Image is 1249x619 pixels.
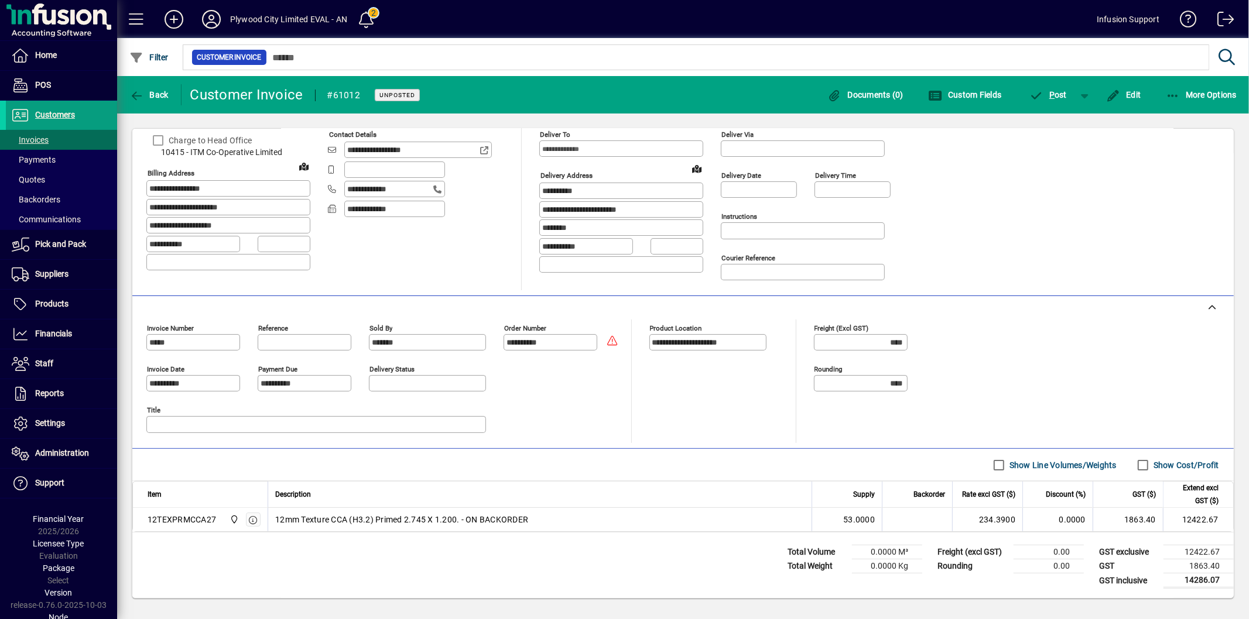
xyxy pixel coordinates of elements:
[721,130,754,139] mat-label: Deliver via
[6,349,117,379] a: Staff
[1007,459,1117,471] label: Show Line Volumes/Weights
[6,209,117,229] a: Communications
[6,379,117,408] a: Reports
[932,545,1014,559] td: Freight (excl GST)
[258,365,297,373] mat-label: Payment due
[6,130,117,150] a: Invoices
[190,85,303,104] div: Customer Invoice
[147,365,184,373] mat-label: Invoice date
[12,215,81,224] span: Communications
[126,47,172,68] button: Filter
[782,559,852,573] td: Total Weight
[928,90,1002,99] span: Custom Fields
[117,84,182,105] app-page-header-button: Back
[1132,488,1156,501] span: GST ($)
[962,488,1015,501] span: Rate excl GST ($)
[1171,2,1197,40] a: Knowledge Base
[148,514,216,525] div: 12TEXPRMCCA27
[35,269,69,278] span: Suppliers
[1151,459,1219,471] label: Show Cost/Profit
[295,157,313,176] a: View on map
[35,110,75,119] span: Customers
[1163,508,1233,531] td: 12422.67
[1106,90,1141,99] span: Edit
[1014,545,1084,559] td: 0.00
[35,80,51,90] span: POS
[721,254,775,262] mat-label: Courier Reference
[1014,559,1084,573] td: 0.00
[687,159,706,178] a: View on map
[129,53,169,62] span: Filter
[1049,90,1055,99] span: P
[6,41,117,70] a: Home
[960,514,1015,525] div: 234.3900
[1093,508,1163,531] td: 1863.40
[1166,90,1237,99] span: More Options
[6,71,117,100] a: POS
[1029,90,1067,99] span: ost
[932,559,1014,573] td: Rounding
[193,9,230,30] button: Profile
[1093,573,1164,588] td: GST inclusive
[258,324,288,332] mat-label: Reference
[155,9,193,30] button: Add
[1209,2,1234,40] a: Logout
[35,329,72,338] span: Financials
[148,488,162,501] span: Item
[853,488,875,501] span: Supply
[35,418,65,428] span: Settings
[1164,573,1234,588] td: 14286.07
[504,324,546,332] mat-label: Order number
[230,10,347,29] div: Plywood City Limited EVAL - AN
[35,50,57,60] span: Home
[1024,84,1073,105] button: Post
[275,488,311,501] span: Description
[43,563,74,573] span: Package
[852,545,922,559] td: 0.0000 M³
[782,545,852,559] td: Total Volume
[369,324,392,332] mat-label: Sold by
[815,365,843,373] mat-label: Rounding
[12,135,49,145] span: Invoices
[913,488,945,501] span: Backorder
[540,130,570,139] mat-label: Deliver To
[827,90,904,99] span: Documents (0)
[129,90,169,99] span: Back
[126,84,172,105] button: Back
[35,448,89,458] span: Administration
[1093,559,1164,573] td: GST
[6,439,117,468] a: Administration
[35,359,53,368] span: Staff
[369,365,415,373] mat-label: Delivery status
[1171,482,1219,507] span: Extend excl GST ($)
[6,409,117,438] a: Settings
[45,588,73,597] span: Version
[1093,545,1164,559] td: GST exclusive
[35,239,86,249] span: Pick and Pack
[6,170,117,190] a: Quotes
[6,319,117,349] a: Financials
[33,539,84,548] span: Licensee Type
[6,150,117,170] a: Payments
[12,175,45,184] span: Quotes
[35,388,64,398] span: Reports
[6,190,117,209] a: Backorders
[721,171,761,180] mat-label: Delivery date
[275,514,528,525] span: 12mm Texture CCA (H3.2) Primed 2.745 X 1.200. - ON BACKORDER
[1103,84,1144,105] button: Edit
[650,324,702,332] mat-label: Product location
[1097,10,1159,29] div: Infusion Support
[12,195,60,204] span: Backorders
[6,230,117,259] a: Pick and Pack
[327,86,361,105] div: #61012
[1046,488,1086,501] span: Discount (%)
[6,260,117,289] a: Suppliers
[1163,84,1240,105] button: More Options
[824,84,906,105] button: Documents (0)
[843,514,875,525] span: 53.0000
[6,290,117,319] a: Products
[146,146,310,159] span: 10415 - ITM Co-Operative Limited
[379,91,415,99] span: Unposted
[1022,508,1093,531] td: 0.0000
[147,324,194,332] mat-label: Invoice number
